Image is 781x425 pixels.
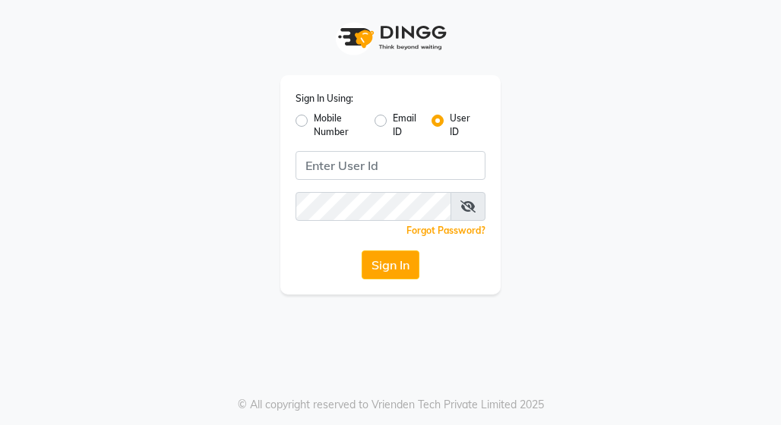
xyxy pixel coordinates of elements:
[330,15,451,60] img: logo1.svg
[362,250,419,279] button: Sign In
[406,225,485,236] a: Forgot Password?
[450,112,473,139] label: User ID
[296,92,353,105] label: Sign In Using:
[314,112,362,139] label: Mobile Number
[296,151,485,180] input: Username
[393,112,419,139] label: Email ID
[296,192,451,221] input: Username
